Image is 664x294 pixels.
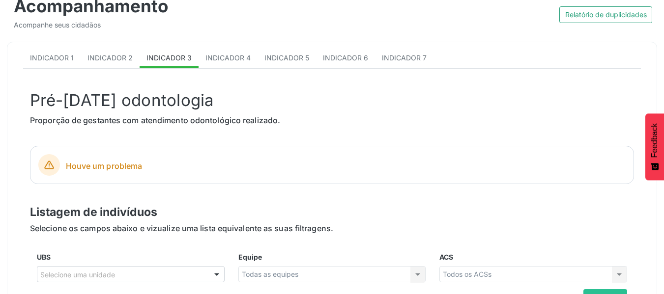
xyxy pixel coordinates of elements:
[382,53,427,62] span: Indicador 7
[30,90,214,110] span: Pré-[DATE] odontologia
[30,205,157,219] span: Listagem de indivíduos
[645,113,664,180] button: Feedback - Mostrar pesquisa
[565,9,647,20] span: Relatório de duplicidades
[439,252,453,262] label: ACS
[30,53,74,62] span: Indicador 1
[14,20,325,30] div: Acompanhe seus cidadãos
[264,53,309,62] span: Indicador 5
[87,53,133,62] span: Indicador 2
[205,53,251,62] span: Indicador 4
[30,115,280,125] span: Proporção de gestantes com atendimento odontológico realizado.
[30,223,333,233] span: Selecione os campos abaixo e vizualize uma lista equivalente as suas filtragens.
[66,160,626,172] span: Houve um problema
[650,123,659,158] span: Feedback
[40,269,115,280] span: Selecione uma unidade
[238,252,262,262] label: Equipe
[323,53,368,62] span: Indicador 6
[37,252,51,262] label: UBS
